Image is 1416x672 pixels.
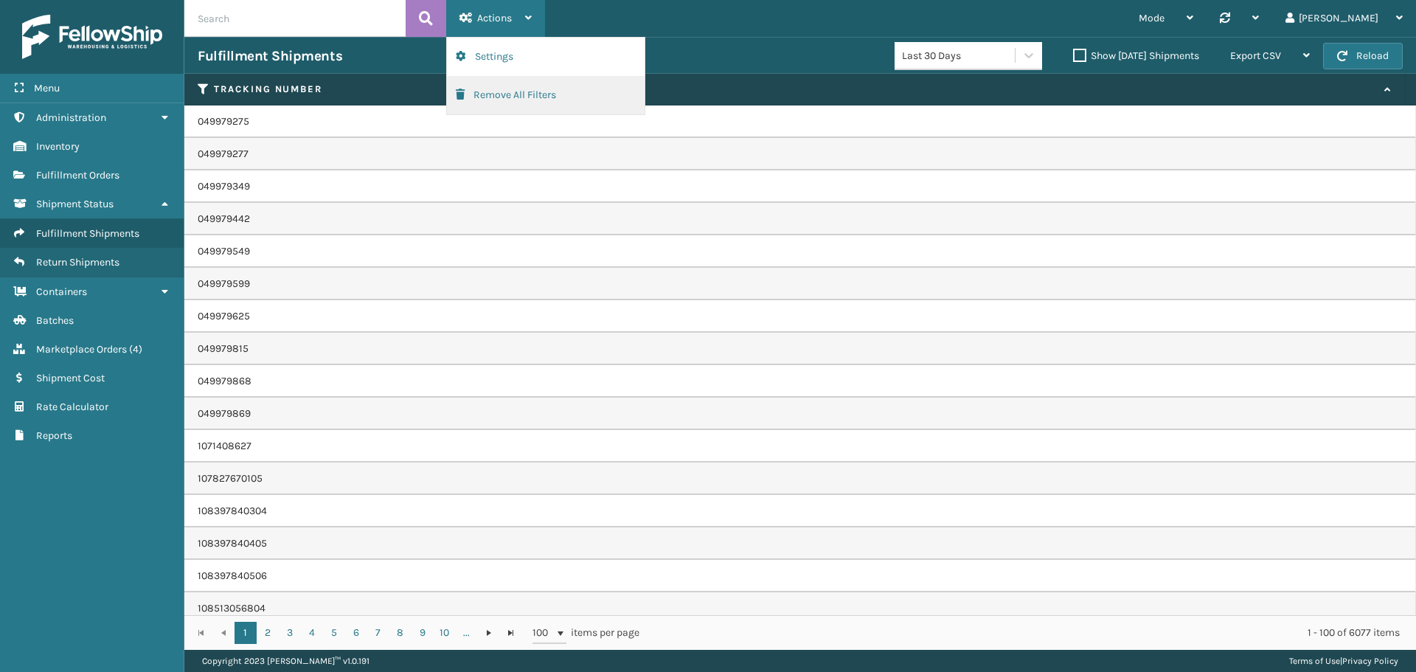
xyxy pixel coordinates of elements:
a: 3 [279,622,301,644]
a: Go to the last page [500,622,522,644]
td: 049979275 [184,105,1416,138]
span: Marketplace Orders [36,343,127,356]
span: Administration [36,111,106,124]
span: Reports [36,429,72,442]
label: Tracking Number [214,83,1377,96]
p: Copyright 2023 [PERSON_NAME]™ v 1.0.191 [202,650,369,672]
span: Containers [36,285,87,298]
a: 1 [235,622,257,644]
a: 6 [345,622,367,644]
td: 049979869 [184,398,1416,430]
span: Fulfillment Orders [36,169,119,181]
a: 9 [412,622,434,644]
span: Go to the next page [483,627,495,639]
td: 049979868 [184,365,1416,398]
a: ... [456,622,478,644]
img: logo [22,15,162,59]
span: Return Shipments [36,256,119,269]
span: 100 [532,626,555,640]
a: Go to the next page [478,622,500,644]
a: 4 [301,622,323,644]
button: Settings [447,38,645,76]
h3: Fulfillment Shipments [198,47,342,65]
a: 10 [434,622,456,644]
span: Actions [477,12,512,24]
td: 049979599 [184,268,1416,300]
td: 1071408627 [184,430,1416,463]
div: 1 - 100 of 6077 items [660,626,1400,640]
button: Reload [1323,43,1403,69]
span: Batches [36,314,74,327]
a: Privacy Policy [1342,656,1398,666]
a: Terms of Use [1289,656,1340,666]
td: 049979277 [184,138,1416,170]
a: 8 [389,622,412,644]
a: 7 [367,622,389,644]
label: Show [DATE] Shipments [1073,49,1199,62]
span: Go to the last page [505,627,517,639]
a: 5 [323,622,345,644]
span: Shipment Status [36,198,114,210]
button: Remove All Filters [447,76,645,114]
td: 108397840304 [184,495,1416,527]
td: 049979442 [184,203,1416,235]
span: Shipment Cost [36,372,105,384]
span: Menu [34,82,60,94]
div: | [1289,650,1398,672]
div: Last 30 Days [902,48,1016,63]
td: 049979349 [184,170,1416,203]
span: Fulfillment Shipments [36,227,139,240]
td: 049979815 [184,333,1416,365]
td: 108513056804 [184,592,1416,625]
span: Inventory [36,140,80,153]
span: items per page [532,622,640,644]
td: 049979625 [184,300,1416,333]
a: 2 [257,622,279,644]
span: Rate Calculator [36,401,108,413]
td: 108397840506 [184,560,1416,592]
span: ( 4 ) [129,343,142,356]
span: Export CSV [1230,49,1281,62]
td: 108397840405 [184,527,1416,560]
td: 049979549 [184,235,1416,268]
span: Mode [1139,12,1165,24]
td: 107827670105 [184,463,1416,495]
